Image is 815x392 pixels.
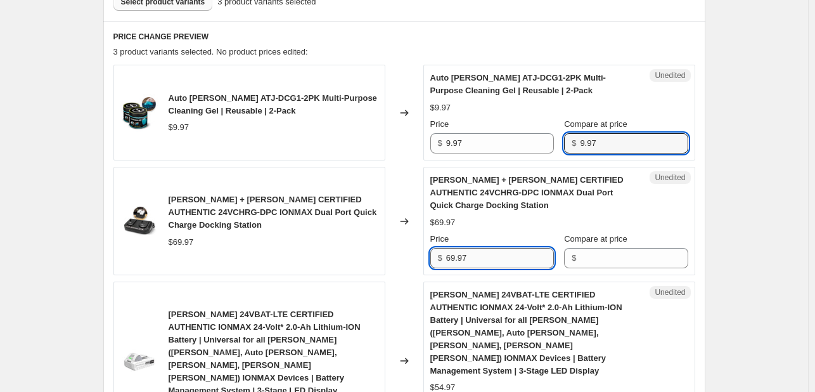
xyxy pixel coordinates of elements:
[169,121,189,134] div: $9.97
[113,47,308,56] span: 3 product variants selected. No product prices edited:
[655,70,685,81] span: Unedited
[169,195,377,230] span: [PERSON_NAME] + [PERSON_NAME] CERTIFIED AUTHENTIC 24VCHRG-DPC IONMAX Dual Port Quick Charge Docki...
[430,175,624,210] span: [PERSON_NAME] + [PERSON_NAME] CERTIFIED AUTHENTIC 24VCHRG-DPC IONMAX Dual Port Quick Charge Docki...
[169,236,194,249] div: $69.97
[438,138,442,148] span: $
[572,253,576,263] span: $
[430,290,622,376] span: [PERSON_NAME] 24VBAT-LTE CERTIFIED AUTHENTIC IONMAX 24-Volt* 2.0-Ah Lithium-ION Battery | Univers...
[430,101,451,114] div: $9.97
[169,93,377,115] span: Auto [PERSON_NAME] ATJ-DCG1-2PK Multi-Purpose Cleaning Gel | Reusable | 2-Pack
[430,216,456,229] div: $69.97
[572,138,576,148] span: $
[430,119,449,129] span: Price
[564,234,627,244] span: Compare at price
[113,32,695,42] h6: PRICE CHANGE PREVIEW
[120,94,158,132] img: ATJ-DCG1-2PK_Hero_80x.jpg
[438,253,442,263] span: $
[120,342,158,380] img: 24VBAT-LTE_Image01_e04ec40c-5b5e-4a02-89c5-114336bb8c22_80x.jpg
[430,234,449,244] span: Price
[655,173,685,183] span: Unedited
[430,73,606,95] span: Auto [PERSON_NAME] ATJ-DCG1-2PK Multi-Purpose Cleaning Gel | Reusable | 2-Pack
[655,287,685,297] span: Unedited
[564,119,627,129] span: Compare at price
[120,202,158,240] img: 24VCHRG-DPC_Hero_80x.jpg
